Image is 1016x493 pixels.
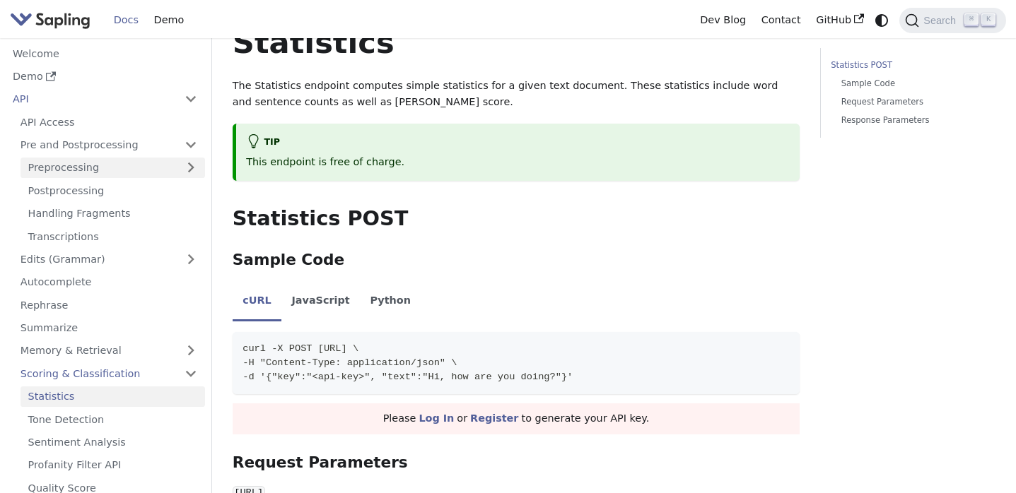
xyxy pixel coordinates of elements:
a: Demo [146,9,192,31]
a: Contact [754,9,809,31]
a: Response Parameters [841,114,986,127]
a: Sapling.ai [10,10,95,30]
h3: Request Parameters [233,453,800,473]
a: Memory & Retrieval [13,340,205,361]
div: tip [246,134,790,151]
a: Welcome [5,43,205,64]
li: Python [360,283,421,322]
h2: Statistics POST [233,206,800,232]
a: Register [470,412,518,424]
a: Pre and Postprocessing [13,135,205,155]
button: Switch between dark and light mode (currently system mode) [872,10,892,30]
a: Tone Detection [21,409,205,429]
a: API [5,89,177,109]
a: Sample Code [841,77,986,90]
a: Statistics POST [831,59,991,72]
h3: Sample Code [233,251,800,270]
span: Search [919,15,964,26]
button: Collapse sidebar category 'API' [177,89,205,109]
a: Sentiment Analysis [21,432,205,453]
a: Dev Blog [692,9,753,31]
div: Please or to generate your API key. [233,403,800,434]
a: Handling Fragments [21,203,205,224]
kbd: ⌘ [964,13,979,26]
a: Edits (Grammar) [13,249,205,270]
a: Request Parameters [841,95,986,109]
a: Postprocessing [21,180,205,201]
a: Rephrase [13,295,205,315]
kbd: K [981,13,995,26]
a: Statistics [21,386,205,407]
a: Log In [419,412,454,424]
img: Sapling.ai [10,10,90,30]
h1: Statistics [233,23,800,61]
a: Summarize [13,318,205,338]
a: Autocomplete [13,272,205,292]
a: Docs [106,9,146,31]
a: Preprocessing [21,158,205,178]
button: Search (Command+K) [899,8,1005,33]
span: -d '{"key":"<api-key>", "text":"Hi, how are you doing?"}' [243,372,573,382]
li: JavaScript [281,283,360,322]
a: GitHub [808,9,871,31]
a: Scoring & Classification [13,363,205,384]
a: Profanity Filter API [21,455,205,475]
li: cURL [233,283,281,322]
a: API Access [13,112,205,132]
span: -H "Content-Type: application/json" \ [243,357,457,368]
span: curl -X POST [URL] \ [243,343,358,354]
p: This endpoint is free of charge. [246,154,790,171]
p: The Statistics endpoint computes simple statistics for a given text document. These statistics in... [233,78,800,112]
a: Transcriptions [21,226,205,246]
a: Demo [5,66,205,87]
